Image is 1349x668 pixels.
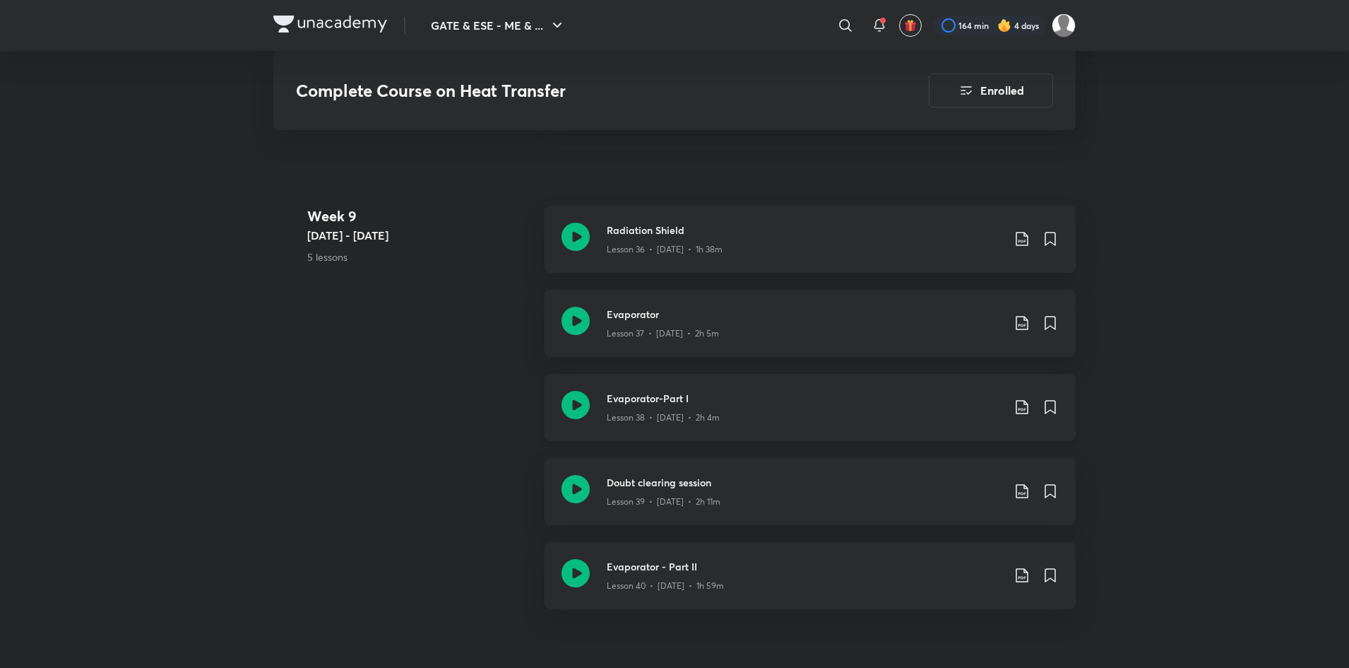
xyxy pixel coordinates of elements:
[545,458,1076,542] a: Doubt clearing sessionLesson 39 • [DATE] • 2h 11m
[273,16,387,36] a: Company Logo
[296,81,849,101] h3: Complete Course on Heat Transfer
[607,391,1002,406] h3: Evaporator-Part I
[307,227,533,244] h5: [DATE] - [DATE]
[607,475,1002,490] h3: Doubt clearing session
[899,14,922,37] button: avatar
[929,74,1053,107] button: Enrolled
[545,542,1076,626] a: Evaporator - Part IILesson 40 • [DATE] • 1h 59m
[607,496,720,508] p: Lesson 39 • [DATE] • 2h 11m
[607,243,723,256] p: Lesson 36 • [DATE] • 1h 38m
[1052,13,1076,37] img: Prakhar Mishra
[607,580,724,592] p: Lesson 40 • [DATE] • 1h 59m
[997,18,1011,33] img: streak
[607,223,1002,238] h3: Radiation Shield
[607,411,720,424] p: Lesson 38 • [DATE] • 2h 4m
[545,374,1076,458] a: Evaporator-Part ILesson 38 • [DATE] • 2h 4m
[307,206,533,227] h4: Week 9
[607,559,1002,574] h3: Evaporator - Part II
[607,307,1002,322] h3: Evaporator
[307,250,533,264] p: 5 lessons
[607,327,719,340] p: Lesson 37 • [DATE] • 2h 5m
[422,11,574,40] button: GATE & ESE - ME & ...
[904,19,917,32] img: avatar
[273,16,387,33] img: Company Logo
[545,206,1076,290] a: Radiation ShieldLesson 36 • [DATE] • 1h 38m
[545,290,1076,374] a: EvaporatorLesson 37 • [DATE] • 2h 5m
